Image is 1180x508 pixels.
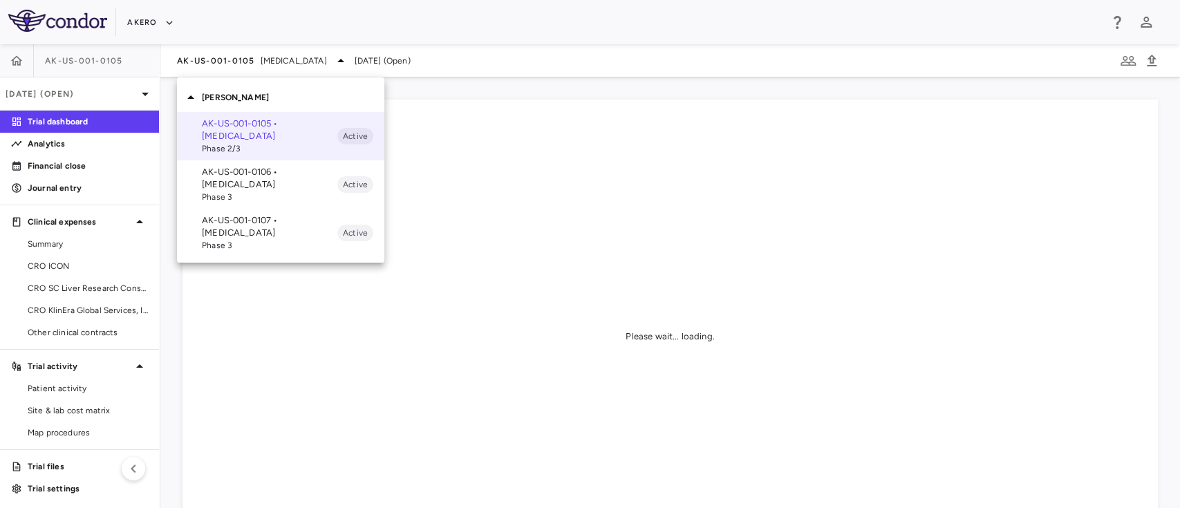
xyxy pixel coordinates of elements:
[177,160,384,209] div: AK-US-001-0106 • [MEDICAL_DATA]Phase 3Active
[337,227,373,239] span: Active
[202,191,337,203] span: Phase 3
[202,117,337,142] p: AK-US-001-0105 • [MEDICAL_DATA]
[177,112,384,160] div: AK-US-001-0105 • [MEDICAL_DATA]Phase 2/3Active
[177,83,384,112] div: [PERSON_NAME]
[202,91,384,104] p: [PERSON_NAME]
[337,178,373,191] span: Active
[202,166,337,191] p: AK-US-001-0106 • [MEDICAL_DATA]
[337,130,373,142] span: Active
[202,239,337,252] span: Phase 3
[202,214,337,239] p: AK-US-001-0107 • [MEDICAL_DATA]
[177,209,384,257] div: AK-US-001-0107 • [MEDICAL_DATA]Phase 3Active
[202,142,337,155] span: Phase 2/3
